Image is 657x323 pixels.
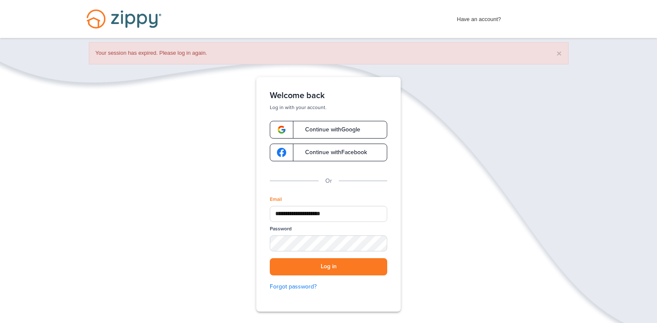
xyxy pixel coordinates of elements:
[270,121,387,139] a: google-logoContinue withGoogle
[277,125,286,134] img: google-logo
[270,91,387,101] h1: Welcome back
[270,144,387,161] a: google-logoContinue withFacebook
[89,42,569,64] div: Your session has expired. Please log in again.
[457,11,501,24] span: Have an account?
[270,196,282,203] label: Email
[270,104,387,111] p: Log in with your account.
[297,149,367,155] span: Continue with Facebook
[270,225,292,232] label: Password
[270,282,387,291] a: Forgot password?
[270,206,387,222] input: Email
[556,49,561,58] button: ×
[297,127,360,133] span: Continue with Google
[270,235,387,251] input: Password
[270,258,387,275] button: Log in
[277,148,286,157] img: google-logo
[325,176,332,186] p: Or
